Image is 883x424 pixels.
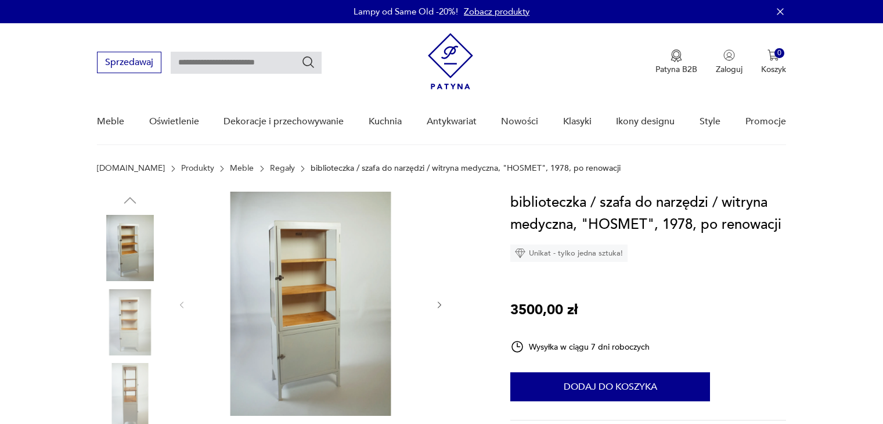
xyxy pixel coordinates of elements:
[301,55,315,69] button: Szukaj
[671,49,682,62] img: Ikona medalu
[224,99,344,144] a: Dekoracje i przechowywanie
[464,6,529,17] a: Zobacz produkty
[515,248,525,258] img: Ikona diamentu
[510,299,578,321] p: 3500,00 zł
[97,99,124,144] a: Meble
[270,164,295,173] a: Regały
[745,99,786,144] a: Promocje
[97,289,163,355] img: Zdjęcie produktu biblioteczka / szafa do narzędzi / witryna medyczna, "HOSMET", 1978, po renowacji
[311,164,621,173] p: biblioteczka / szafa do narzędzi / witryna medyczna, "HOSMET", 1978, po renowacji
[767,49,779,61] img: Ikona koszyka
[427,99,477,144] a: Antykwariat
[97,215,163,281] img: Zdjęcie produktu biblioteczka / szafa do narzędzi / witryna medyczna, "HOSMET", 1978, po renowacji
[563,99,592,144] a: Klasyki
[510,192,786,236] h1: biblioteczka / szafa do narzędzi / witryna medyczna, "HOSMET", 1978, po renowacji
[716,49,743,75] button: Zaloguj
[655,49,697,75] button: Patyna B2B
[149,99,199,144] a: Oświetlenie
[774,48,784,58] div: 0
[716,64,743,75] p: Zaloguj
[354,6,458,17] p: Lampy od Same Old -20%!
[97,59,161,67] a: Sprzedawaj
[761,49,786,75] button: 0Koszyk
[723,49,735,61] img: Ikonka użytkownika
[501,99,538,144] a: Nowości
[761,64,786,75] p: Koszyk
[510,372,710,401] button: Dodaj do koszyka
[428,33,473,89] img: Patyna - sklep z meblami i dekoracjami vintage
[181,164,214,173] a: Produkty
[655,49,697,75] a: Ikona medaluPatyna B2B
[97,164,165,173] a: [DOMAIN_NAME]
[230,164,254,173] a: Meble
[97,52,161,73] button: Sprzedawaj
[616,99,675,144] a: Ikony designu
[199,192,423,416] img: Zdjęcie produktu biblioteczka / szafa do narzędzi / witryna medyczna, "HOSMET", 1978, po renowacji
[510,340,650,354] div: Wysyłka w ciągu 7 dni roboczych
[369,99,402,144] a: Kuchnia
[700,99,720,144] a: Style
[655,64,697,75] p: Patyna B2B
[510,245,628,262] div: Unikat - tylko jedna sztuka!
